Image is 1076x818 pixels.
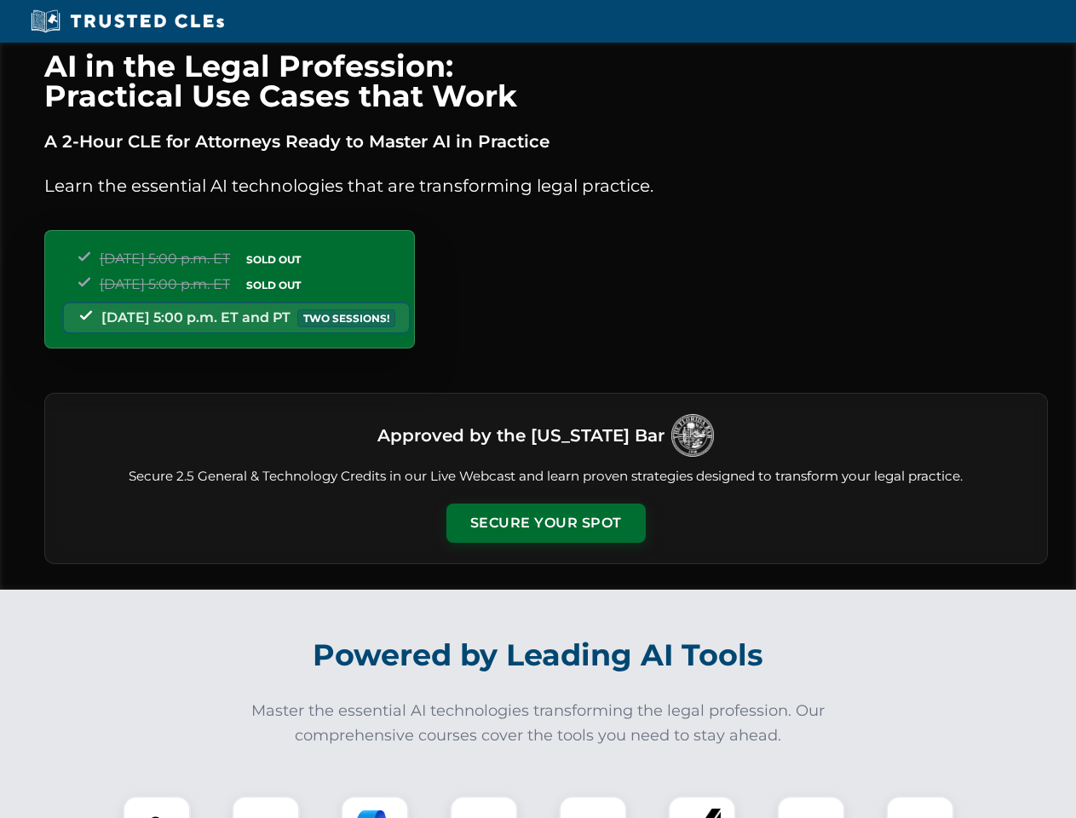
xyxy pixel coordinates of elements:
span: [DATE] 5:00 p.m. ET [100,251,230,267]
p: Learn the essential AI technologies that are transforming legal practice. [44,172,1048,199]
img: Logo [671,414,714,457]
h2: Powered by Leading AI Tools [66,625,1010,685]
p: Secure 2.5 General & Technology Credits in our Live Webcast and learn proven strategies designed ... [66,467,1027,487]
p: Master the essential AI technologies transforming the legal profession. Our comprehensive courses... [240,699,837,748]
p: A 2-Hour CLE for Attorneys Ready to Master AI in Practice [44,128,1048,155]
span: [DATE] 5:00 p.m. ET [100,276,230,292]
h1: AI in the Legal Profession: Practical Use Cases that Work [44,51,1048,111]
h3: Approved by the [US_STATE] Bar [377,420,665,451]
button: Secure Your Spot [446,504,646,543]
span: SOLD OUT [240,251,307,268]
img: Trusted CLEs [26,9,229,34]
span: SOLD OUT [240,276,307,294]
